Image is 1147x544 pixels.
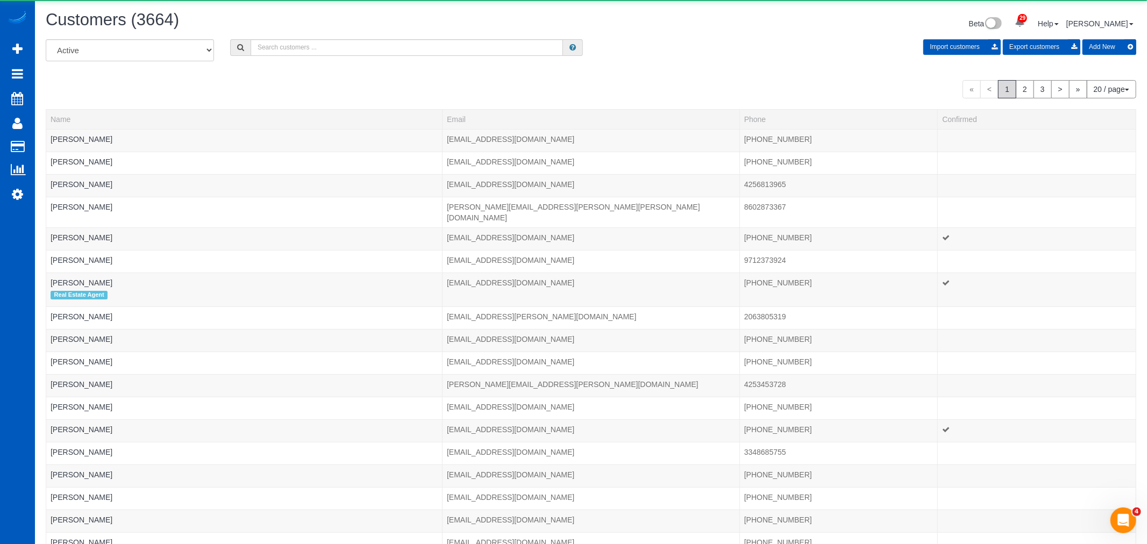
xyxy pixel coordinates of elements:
[739,129,938,152] td: Phone
[46,442,443,464] td: Name
[51,493,112,502] a: [PERSON_NAME]
[984,17,1002,31] img: New interface
[46,109,443,129] th: Name
[51,180,112,189] a: [PERSON_NAME]
[739,419,938,442] td: Phone
[739,487,938,510] td: Phone
[739,352,938,374] td: Phone
[938,329,1136,352] td: Confirmed
[443,250,740,273] td: Email
[51,256,112,264] a: [PERSON_NAME]
[963,80,1136,98] nav: Pagination navigation
[739,464,938,487] td: Phone
[51,357,112,366] a: [PERSON_NAME]
[443,306,740,329] td: Email
[443,174,740,197] td: Email
[46,397,443,419] td: Name
[51,403,112,411] a: [PERSON_NAME]
[51,288,438,302] div: Tags
[969,19,1002,28] a: Beta
[443,419,740,442] td: Email
[46,510,443,532] td: Name
[46,352,443,374] td: Name
[443,397,740,419] td: Email
[443,109,740,129] th: Email
[443,374,740,397] td: Email
[938,464,1136,487] td: Confirmed
[739,273,938,306] td: Phone
[51,503,438,505] div: Tags
[443,152,740,174] td: Email
[739,152,938,174] td: Phone
[739,510,938,532] td: Phone
[923,39,1001,55] button: Import customers
[46,197,443,227] td: Name
[46,129,443,152] td: Name
[739,174,938,197] td: Phone
[980,80,999,98] span: <
[1009,11,1030,34] a: 29
[1087,80,1136,98] button: 20 / page
[443,487,740,510] td: Email
[51,480,438,483] div: Tags
[1069,80,1087,98] a: »
[6,11,28,26] img: Automaid Logo
[443,227,740,250] td: Email
[443,352,740,374] td: Email
[51,412,438,415] div: Tags
[51,167,438,170] div: Tags
[443,510,740,532] td: Email
[251,39,563,56] input: Search customers ...
[51,448,112,456] a: [PERSON_NAME]
[51,312,112,321] a: [PERSON_NAME]
[443,129,740,152] td: Email
[46,374,443,397] td: Name
[443,464,740,487] td: Email
[1051,80,1070,98] a: >
[938,109,1136,129] th: Confirmed
[739,227,938,250] td: Phone
[739,397,938,419] td: Phone
[1132,507,1141,516] span: 4
[938,487,1136,510] td: Confirmed
[938,273,1136,306] td: Confirmed
[51,425,112,434] a: [PERSON_NAME]
[51,335,112,343] a: [PERSON_NAME]
[963,80,981,98] span: «
[443,273,740,306] td: Email
[938,227,1136,250] td: Confirmed
[51,390,438,392] div: Tags
[443,329,740,352] td: Email
[938,174,1136,197] td: Confirmed
[1066,19,1134,28] a: [PERSON_NAME]
[51,243,438,246] div: Tags
[46,273,443,306] td: Name
[938,197,1136,227] td: Confirmed
[1003,39,1080,55] button: Export customers
[443,197,740,227] td: Email
[46,250,443,273] td: Name
[51,516,112,524] a: [PERSON_NAME]
[51,278,112,287] a: [PERSON_NAME]
[51,135,112,144] a: [PERSON_NAME]
[51,367,438,370] div: Tags
[51,190,438,192] div: Tags
[1038,19,1059,28] a: Help
[443,442,740,464] td: Email
[739,442,938,464] td: Phone
[938,352,1136,374] td: Confirmed
[938,129,1136,152] td: Confirmed
[1082,39,1136,55] button: Add New
[739,109,938,129] th: Phone
[739,197,938,227] td: Phone
[51,322,438,325] div: Tags
[1110,507,1136,533] iframe: Intercom live chat
[938,397,1136,419] td: Confirmed
[51,345,438,347] div: Tags
[51,435,438,438] div: Tags
[938,250,1136,273] td: Confirmed
[938,306,1136,329] td: Confirmed
[46,306,443,329] td: Name
[739,329,938,352] td: Phone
